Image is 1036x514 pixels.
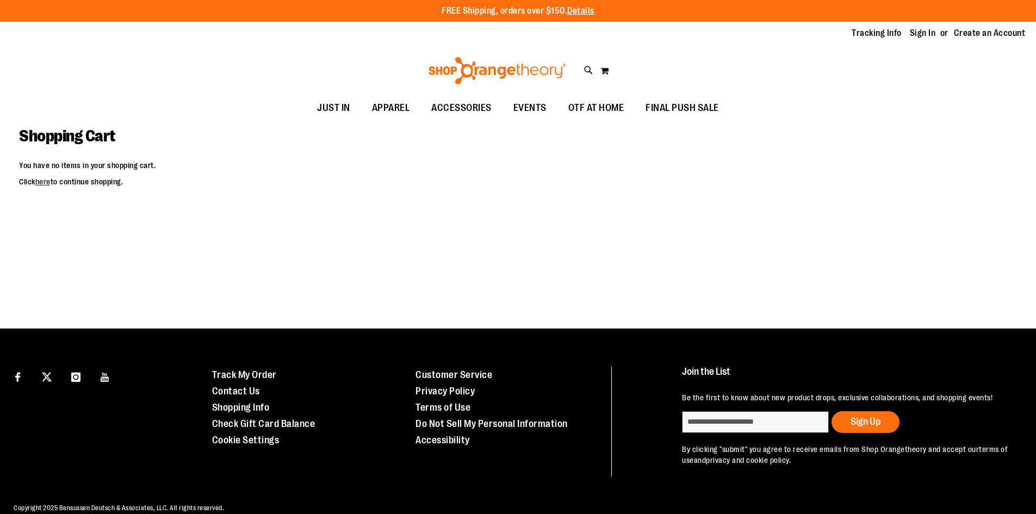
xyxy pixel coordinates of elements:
[954,27,1026,39] a: Create an Account
[635,96,730,121] a: FINAL PUSH SALE
[96,367,115,386] a: Visit our Youtube page
[306,96,361,121] a: JUST IN
[38,367,57,386] a: Visit our X page
[415,435,470,445] a: Accessibility
[567,6,594,16] a: Details
[212,402,270,413] a: Shopping Info
[415,418,568,429] a: Do Not Sell My Personal Information
[14,504,224,512] span: Copyright 2025 Bensussen Deutsch & Associates, LLC. All rights reserved.
[415,402,470,413] a: Terms of Use
[682,392,1011,403] p: Be the first to know about new product drops, exclusive collaborations, and shopping events!
[910,27,936,39] a: Sign In
[19,176,1017,187] p: Click to continue shopping.
[503,96,557,121] a: EVENTS
[851,416,880,427] span: Sign Up
[415,386,475,397] a: Privacy Policy
[682,445,1008,465] a: terms of use
[361,96,421,121] a: APPAREL
[832,411,899,433] button: Sign Up
[66,367,85,386] a: Visit our Instagram page
[35,177,51,186] a: here
[431,96,492,120] span: ACCESSORIES
[42,372,52,382] img: Twitter
[852,27,902,39] a: Tracking Info
[212,369,277,380] a: Track My Order
[682,411,829,433] input: enter email
[513,96,547,120] span: EVENTS
[706,456,791,465] a: privacy and cookie policy.
[317,96,350,120] span: JUST IN
[415,369,492,380] a: Customer Service
[8,367,27,386] a: Visit our Facebook page
[427,57,568,84] img: Shop Orangetheory
[682,444,1011,466] p: By clicking "submit" you agree to receive emails from Shop Orangetheory and accept our and
[646,96,719,120] span: FINAL PUSH SALE
[212,386,260,397] a: Contact Us
[682,367,1011,387] h4: Join the List
[420,96,503,121] a: ACCESSORIES
[19,127,115,145] span: Shopping Cart
[212,435,280,445] a: Cookie Settings
[442,5,594,17] p: FREE Shipping, orders over $150.
[212,418,315,429] a: Check Gift Card Balance
[19,160,1017,171] p: You have no items in your shopping cart.
[568,96,624,120] span: OTF AT HOME
[557,96,635,121] a: OTF AT HOME
[372,96,410,120] span: APPAREL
